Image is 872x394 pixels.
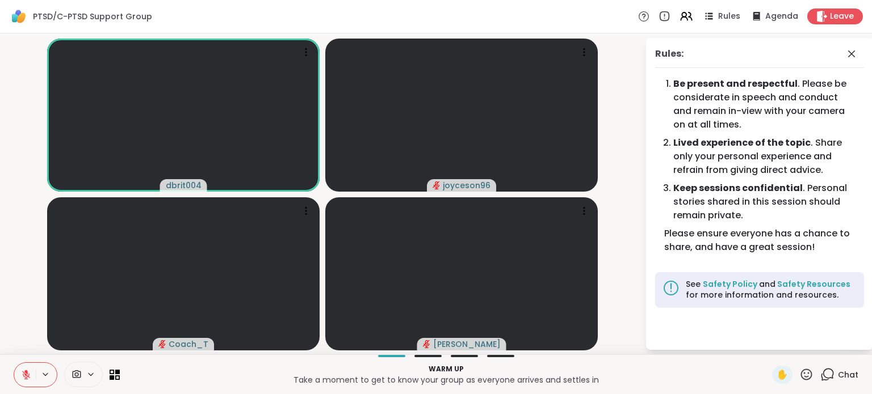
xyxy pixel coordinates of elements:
[673,181,803,194] b: Keep sessions confidential
[169,338,208,350] span: Coach_T
[673,181,855,222] li: . Personal stories shared in this session should remain private.
[775,278,850,290] a: Safety Resources
[673,136,855,177] li: . Share only your personal experience and refrain from giving direct advice.
[423,340,431,348] span: audio-muted
[673,77,855,132] li: . Please be considerate in speech and conduct and remain in-view with your camera on at all times.
[703,278,759,290] a: Safety Policy
[127,374,765,385] p: Take a moment to get to know your group as everyone arrives and settles in
[443,180,491,191] span: joyceson96
[686,279,857,301] div: See and for more information and resources.
[158,340,166,348] span: audio-muted
[433,338,501,350] span: [PERSON_NAME]
[433,181,441,189] span: audio-muted
[673,77,798,90] b: Be present and respectful
[655,47,684,61] div: Rules:
[664,227,855,254] div: Please ensure everyone has a chance to share, and have a great session!
[127,364,765,374] p: Warm up
[166,180,202,191] span: dbrit004
[673,136,811,149] b: Lived experience of the topic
